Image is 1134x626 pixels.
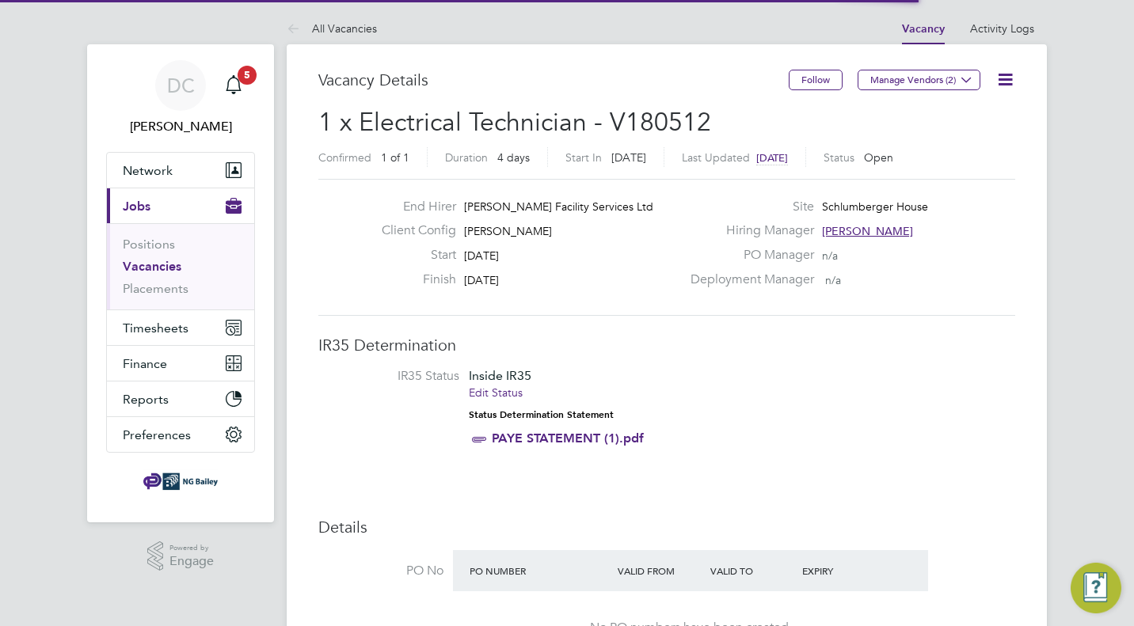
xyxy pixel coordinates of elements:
label: PO Manager [681,247,814,264]
a: Positions [123,237,175,252]
a: Powered byEngage [147,541,215,571]
button: Reports [107,381,254,416]
button: Preferences [107,417,254,452]
span: Schlumberger House [822,199,928,214]
button: Jobs [107,188,254,223]
span: Inside IR35 [469,368,531,383]
h3: IR35 Determination [318,335,1015,355]
button: Timesheets [107,310,254,345]
label: Finish [369,271,456,288]
span: Jobs [123,199,150,214]
label: Confirmed [318,150,371,165]
span: 5 [238,66,257,85]
a: Activity Logs [970,21,1034,36]
button: Engage Resource Center [1071,563,1121,613]
span: Danielle Cole [106,117,255,136]
div: Jobs [107,223,254,309]
a: All Vacancies [287,21,377,36]
button: Follow [789,70,843,90]
a: DC[PERSON_NAME] [106,60,255,136]
a: PAYE STATEMENT (1).pdf [492,431,644,446]
span: 4 days [497,150,530,165]
label: Start [369,247,456,264]
h3: Details [318,517,1015,537]
a: Vacancy [902,22,945,36]
h3: Vacancy Details [318,70,789,90]
label: Client Config [369,222,456,239]
span: [PERSON_NAME] [464,224,552,238]
label: Status [824,150,854,165]
div: Valid To [706,556,799,585]
span: [DATE] [611,150,646,165]
span: n/a [822,249,838,263]
span: [DATE] [756,151,788,165]
span: Timesheets [123,321,188,336]
a: 5 [218,60,249,111]
label: Site [681,199,814,215]
span: [DATE] [464,273,499,287]
span: DC [167,75,195,96]
button: Network [107,153,254,188]
span: Preferences [123,427,191,442]
nav: Main navigation [87,44,274,522]
label: PO No [318,563,443,579]
label: Duration [445,150,488,165]
label: Hiring Manager [681,222,814,239]
label: Last Updated [682,150,750,165]
span: Finance [123,356,167,371]
span: Network [123,163,173,178]
div: Expiry [798,556,891,585]
a: Go to home page [106,469,255,494]
label: Start In [565,150,602,165]
div: PO Number [466,556,614,585]
span: [PERSON_NAME] Facility Services Ltd [464,199,653,214]
span: Open [864,150,893,165]
span: Engage [169,555,214,568]
div: Valid From [614,556,706,585]
span: [DATE] [464,249,499,263]
button: Finance [107,346,254,381]
img: ngbailey-logo-retina.png [143,469,218,494]
label: IR35 Status [334,368,459,385]
span: 1 of 1 [381,150,409,165]
span: Reports [123,392,169,407]
a: Placements [123,281,188,296]
button: Manage Vendors (2) [858,70,980,90]
span: n/a [825,273,841,287]
span: Powered by [169,541,214,555]
a: Edit Status [469,385,523,400]
label: Deployment Manager [681,271,814,288]
strong: Status Determination Statement [469,409,614,420]
span: [PERSON_NAME] [822,224,913,238]
label: End Hirer [369,199,456,215]
a: Vacancies [123,259,181,274]
span: 1 x Electrical Technician - V180512 [318,107,711,138]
